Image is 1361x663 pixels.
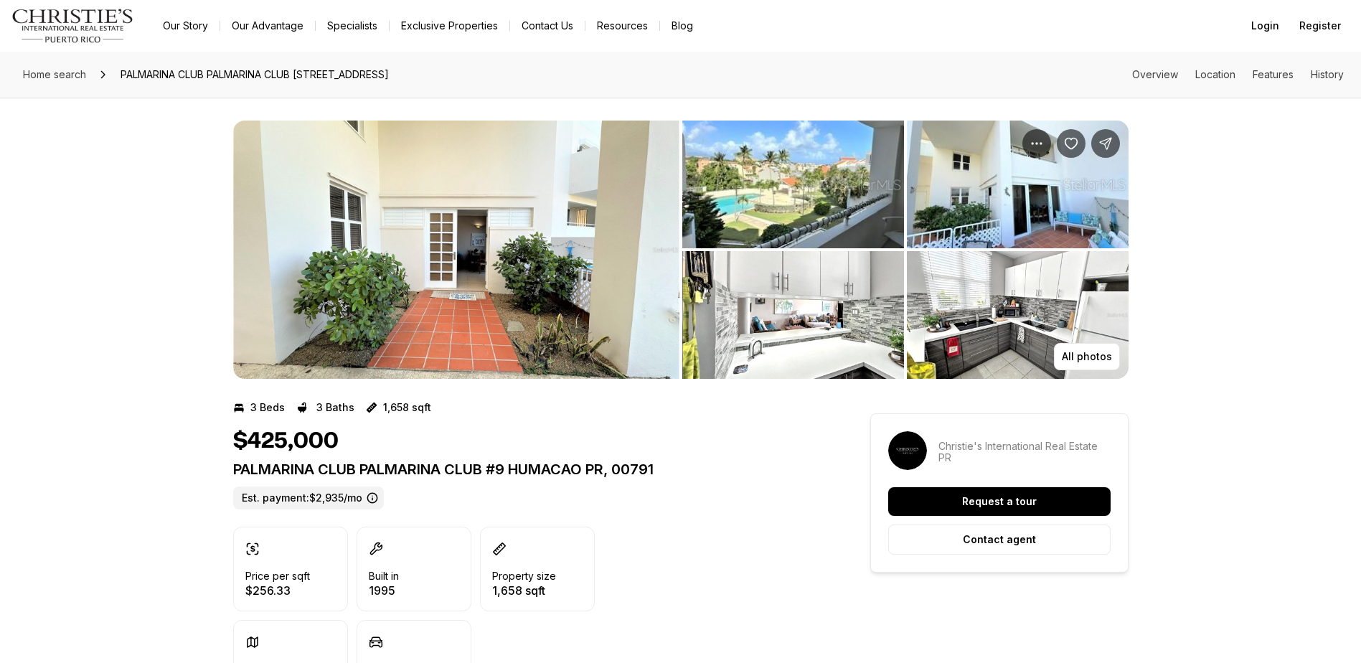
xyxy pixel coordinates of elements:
[151,16,220,36] a: Our Story
[390,16,509,36] a: Exclusive Properties
[383,402,431,413] p: 1,658 sqft
[1054,343,1120,370] button: All photos
[888,525,1111,555] button: Contact agent
[1253,68,1294,80] a: Skip to: Features
[1195,68,1235,80] a: Skip to: Location
[11,9,134,43] img: logo
[369,585,399,596] p: 1995
[1057,129,1085,158] button: Save Property: PALMARINA CLUB PALMARINA CLUB #9
[682,121,904,248] button: View image gallery
[250,402,285,413] p: 3 Beds
[233,486,384,509] label: Est. payment: $2,935/mo
[962,496,1037,507] p: Request a tour
[245,585,310,596] p: $256.33
[233,121,679,379] button: View image gallery
[963,534,1036,545] p: Contact agent
[1299,20,1341,32] span: Register
[1132,68,1178,80] a: Skip to: Overview
[510,16,585,36] button: Contact Us
[492,585,556,596] p: 1,658 sqft
[23,68,86,80] span: Home search
[682,251,904,379] button: View image gallery
[1091,129,1120,158] button: Share Property: PALMARINA CLUB PALMARINA CLUB #9
[233,461,819,478] p: PALMARINA CLUB PALMARINA CLUB #9 HUMACAO PR, 00791
[316,402,354,413] p: 3 Baths
[245,570,310,582] p: Price per sqft
[1132,69,1344,80] nav: Page section menu
[585,16,659,36] a: Resources
[1251,20,1279,32] span: Login
[17,63,92,86] a: Home search
[1022,129,1051,158] button: Property options
[369,570,399,582] p: Built in
[907,251,1129,379] button: View image gallery
[233,121,1129,379] div: Listing Photos
[1311,68,1344,80] a: Skip to: History
[492,570,556,582] p: Property size
[682,121,1129,379] li: 2 of 6
[1291,11,1350,40] button: Register
[316,16,389,36] a: Specialists
[1062,351,1112,362] p: All photos
[296,396,354,419] button: 3 Baths
[115,63,395,86] span: PALMARINA CLUB PALMARINA CLUB [STREET_ADDRESS]
[907,121,1129,248] button: View image gallery
[1243,11,1288,40] button: Login
[220,16,315,36] a: Our Advantage
[233,121,679,379] li: 1 of 6
[888,487,1111,516] button: Request a tour
[938,441,1111,464] p: Christie's International Real Estate PR
[660,16,705,36] a: Blog
[233,428,339,455] h1: $425,000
